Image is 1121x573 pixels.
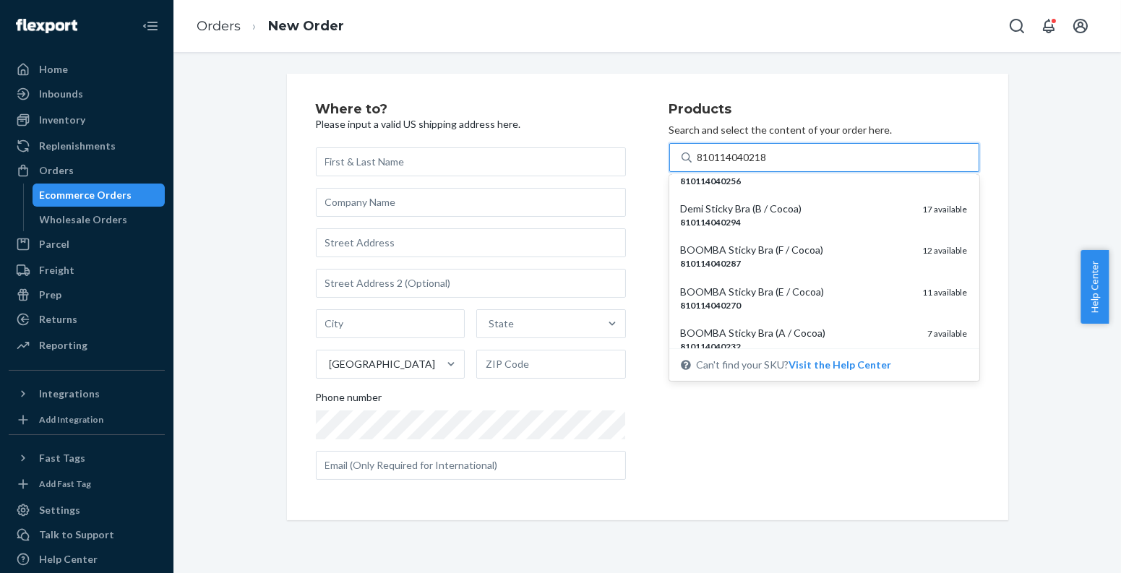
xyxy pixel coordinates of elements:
[681,300,742,311] em: 810114040270
[681,258,742,269] em: 810114040287
[39,478,91,490] div: Add Fast Tag
[669,103,979,117] h2: Products
[39,113,85,127] div: Inventory
[476,350,626,379] input: ZIP Code
[33,184,166,207] a: Ecommerce Orders
[39,338,87,353] div: Reporting
[39,552,98,566] div: Help Center
[316,103,626,117] h2: Where to?
[33,208,166,231] a: Wholesale Orders
[268,18,344,34] a: New Order
[681,341,742,352] em: 810114040232
[316,309,465,338] input: City
[789,358,892,372] button: BOOMBA Sticky Bra (D / Cocoa)81011404026349 availableBOOMBA Sticky Bra (B / Cocoa)81011404024946 ...
[9,134,165,158] a: Replenishments
[39,451,85,465] div: Fast Tags
[316,269,626,298] input: Street Address 2 (Optional)
[9,411,165,428] a: Add Integration
[316,117,626,132] p: Please input a valid US shipping address here.
[316,188,626,217] input: Company Name
[923,204,968,215] span: 17 available
[923,245,968,256] span: 12 available
[316,451,626,480] input: Email (Only Required for International)
[681,285,911,299] div: BOOMBA Sticky Bra (E / Cocoa)
[39,312,77,327] div: Returns
[9,233,165,256] a: Parcel
[316,147,626,176] input: First & Last Name
[39,163,74,178] div: Orders
[9,548,165,571] a: Help Center
[1066,12,1095,40] button: Open account menu
[39,62,68,77] div: Home
[40,188,132,202] div: Ecommerce Orders
[316,390,382,410] span: Phone number
[197,18,241,34] a: Orders
[39,263,74,277] div: Freight
[330,357,436,371] div: [GEOGRAPHIC_DATA]
[681,326,916,340] div: BOOMBA Sticky Bra (A / Cocoa)
[669,123,979,137] p: Search and select the content of your order here.
[9,108,165,132] a: Inventory
[9,58,165,81] a: Home
[39,139,116,153] div: Replenishments
[923,287,968,298] span: 11 available
[9,382,165,405] button: Integrations
[9,447,165,470] button: Fast Tags
[9,159,165,182] a: Orders
[9,259,165,282] a: Freight
[697,150,769,165] input: BOOMBA Sticky Bra (D / Cocoa)81011404026349 availableBOOMBA Sticky Bra (B / Cocoa)81011404024946 ...
[928,328,968,339] span: 7 available
[681,202,911,216] div: Demi Sticky Bra (B / Cocoa)
[1081,250,1109,324] button: Help Center
[9,475,165,493] a: Add Fast Tag
[39,527,114,542] div: Talk to Support
[136,12,165,40] button: Close Navigation
[1002,12,1031,40] button: Open Search Box
[681,176,742,186] em: 810114040256
[316,228,626,257] input: Street Address
[39,413,103,426] div: Add Integration
[489,316,514,331] div: State
[681,217,742,228] em: 810114040294
[9,82,165,105] a: Inbounds
[9,283,165,306] a: Prep
[9,334,165,357] a: Reporting
[39,288,61,302] div: Prep
[9,308,165,331] a: Returns
[681,243,911,257] div: BOOMBA Sticky Bra (F / Cocoa)
[16,19,77,33] img: Flexport logo
[1034,12,1063,40] button: Open notifications
[39,237,69,251] div: Parcel
[9,499,165,522] a: Settings
[40,212,128,227] div: Wholesale Orders
[185,5,356,48] ol: breadcrumbs
[39,387,100,401] div: Integrations
[39,87,83,101] div: Inbounds
[328,357,330,371] input: [GEOGRAPHIC_DATA]
[39,503,80,517] div: Settings
[697,358,892,372] span: Can't find your SKU?
[9,523,165,546] a: Talk to Support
